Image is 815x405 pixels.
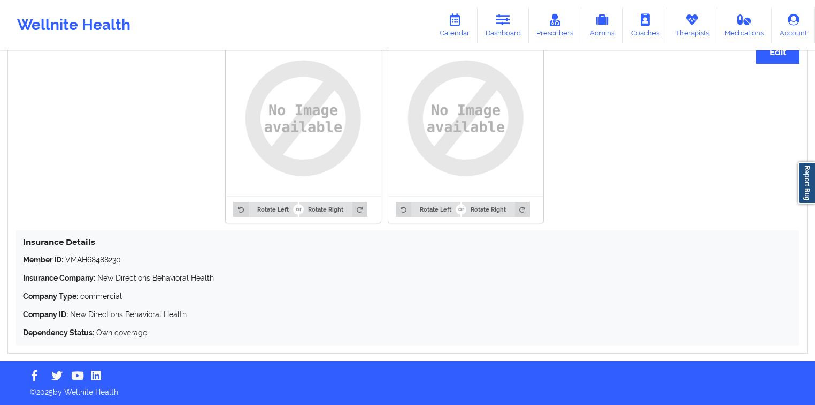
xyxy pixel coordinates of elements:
strong: Company ID: [23,310,68,319]
p: New Directions Behavioral Health [23,273,792,283]
a: Report Bug [798,162,815,204]
strong: Company Type: [23,292,78,301]
h4: Insurance Details [23,237,792,247]
a: Medications [717,7,772,43]
img: uy8AAAAYdEVYdFRodW1iOjpJbWFnZTo6SGVpZ2h0ADUxMo+NU4EAAAAXdEVYdFRodW1iOjpJbWFnZTo6V2lkdGgANTEyHHwD3... [233,48,373,189]
strong: Member ID: [23,256,63,264]
a: Admins [581,7,623,43]
a: Calendar [432,7,478,43]
button: Rotate Right [462,202,530,217]
p: Own coverage [23,327,792,338]
a: Dashboard [478,7,529,43]
button: Rotate Left [233,202,297,217]
p: New Directions Behavioral Health [23,309,792,320]
a: Account [772,7,815,43]
p: VMAH68488230 [23,254,792,265]
strong: Dependency Status: [23,328,94,337]
img: uy8AAAAYdEVYdFRodW1iOjpJbWFnZTo6SGVpZ2h0ADUxMo+NU4EAAAAXdEVYdFRodW1iOjpJbWFnZTo6V2lkdGgANTEyHHwD3... [396,48,536,189]
a: Prescribers [529,7,582,43]
strong: Insurance Company: [23,274,95,282]
p: © 2025 by Wellnite Health [22,379,793,397]
a: Therapists [667,7,717,43]
a: Coaches [623,7,667,43]
p: commercial [23,291,792,302]
button: Rotate Left [396,202,460,217]
button: Rotate Right [299,202,367,217]
button: Edit [756,41,799,64]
